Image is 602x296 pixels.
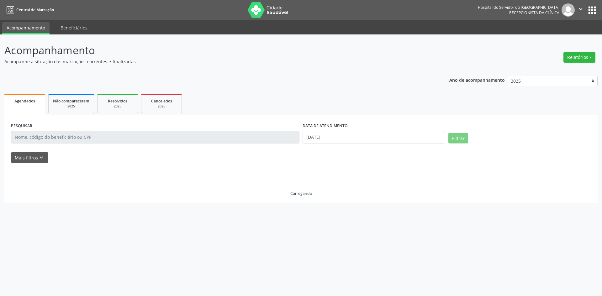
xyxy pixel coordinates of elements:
label: PESQUISAR [11,121,32,131]
input: Nome, código do beneficiário ou CPF [11,131,299,143]
label: DATA DE ATENDIMENTO [303,121,348,131]
div: Carregando [290,191,312,196]
button: Relatórios [563,52,595,63]
p: Acompanhamento [4,43,420,58]
span: Resolvidos [108,98,127,104]
div: 2025 [53,104,89,109]
p: Ano de acompanhamento [449,76,505,84]
span: Agendados [14,98,35,104]
img: img [562,3,575,17]
input: Selecione um intervalo [303,131,445,143]
span: Cancelados [151,98,172,104]
button: apps [587,5,598,16]
a: Central de Marcação [4,5,54,15]
button:  [575,3,587,17]
p: Acompanhe a situação das marcações correntes e finalizadas [4,58,420,65]
div: Hospital do Servidor do [GEOGRAPHIC_DATA] [478,5,559,10]
a: Acompanhamento [2,22,50,34]
div: 2025 [102,104,133,109]
div: 2025 [146,104,177,109]
i: keyboard_arrow_down [38,154,45,161]
i:  [577,6,584,13]
button: Filtrar [448,133,468,143]
button: Mais filtroskeyboard_arrow_down [11,152,48,163]
a: Beneficiários [56,22,92,33]
span: Central de Marcação [16,7,54,13]
span: Recepcionista da clínica [509,10,559,15]
span: Não compareceram [53,98,89,104]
